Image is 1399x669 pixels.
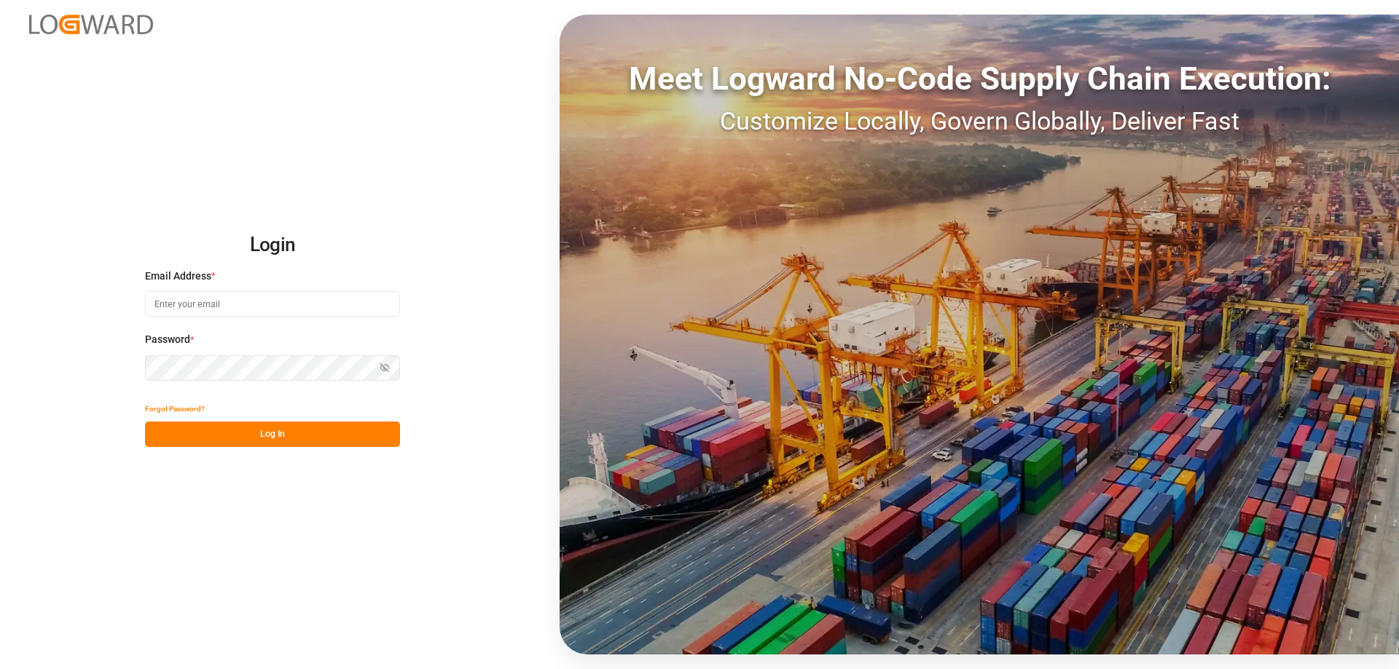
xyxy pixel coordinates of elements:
[145,222,400,269] h2: Login
[145,291,400,317] input: Enter your email
[560,55,1399,103] div: Meet Logward No-Code Supply Chain Execution:
[29,15,153,34] img: Logward_new_orange.png
[145,332,190,347] span: Password
[560,103,1399,140] div: Customize Locally, Govern Globally, Deliver Fast
[145,396,205,421] button: Forgot Password?
[145,421,400,447] button: Log In
[145,269,211,284] span: Email Address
